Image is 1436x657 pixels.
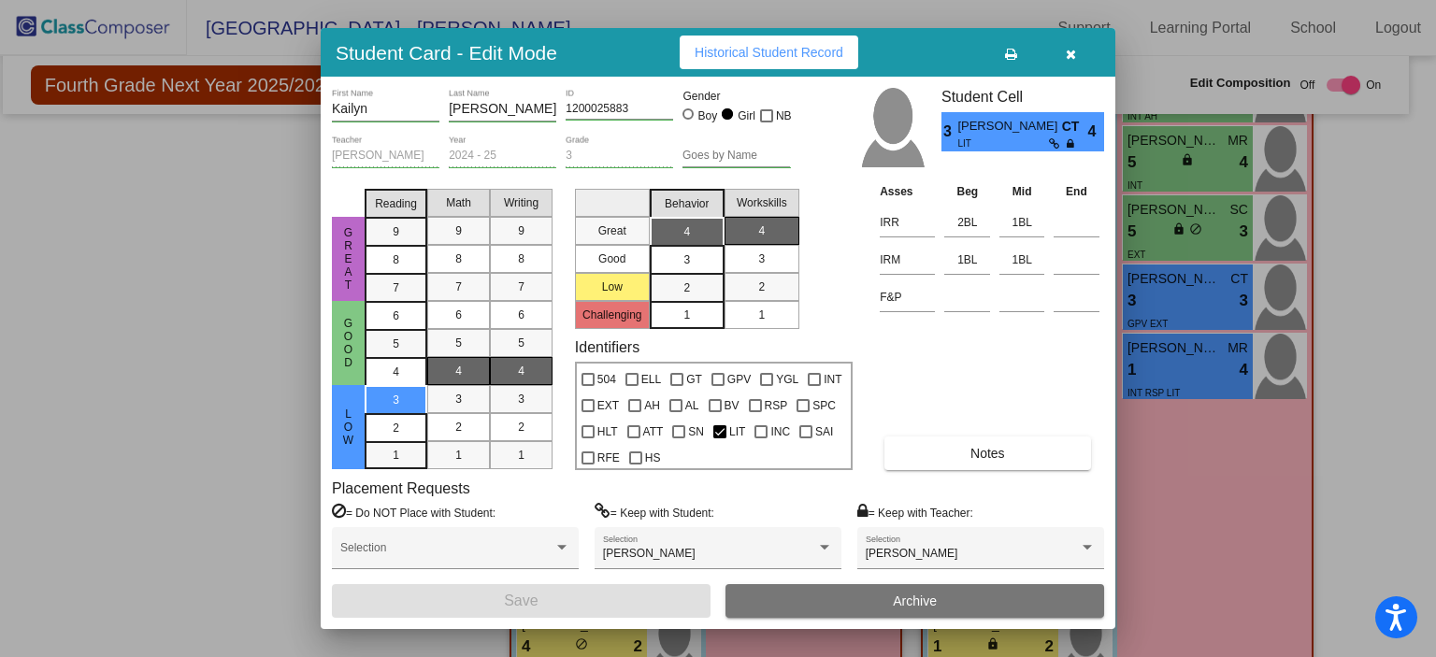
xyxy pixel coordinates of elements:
[393,223,399,240] span: 9
[683,279,690,296] span: 2
[393,447,399,464] span: 1
[758,250,765,267] span: 3
[688,421,704,443] span: SN
[683,251,690,268] span: 3
[393,392,399,408] span: 3
[644,394,660,417] span: AH
[595,503,714,521] label: = Keep with Student:
[518,250,524,267] span: 8
[643,421,664,443] span: ATT
[597,394,619,417] span: EXT
[941,121,957,143] span: 3
[729,421,745,443] span: LIT
[518,307,524,323] span: 6
[518,447,524,464] span: 1
[340,407,357,447] span: Low
[455,447,462,464] span: 1
[1062,117,1088,136] span: CT
[957,117,1061,136] span: [PERSON_NAME]
[603,547,696,560] span: [PERSON_NAME]
[641,368,661,391] span: ELL
[776,368,798,391] span: YGL
[566,103,673,116] input: Enter ID
[518,279,524,295] span: 7
[824,368,841,391] span: INT
[1088,121,1104,143] span: 4
[875,181,940,202] th: Asses
[455,335,462,351] span: 5
[697,107,718,124] div: Boy
[941,88,1104,106] h3: Student Cell
[957,136,1048,150] span: LIT
[680,36,858,69] button: Historical Student Record
[332,479,470,497] label: Placement Requests
[995,181,1049,202] th: Mid
[332,584,711,618] button: Save
[765,394,788,417] span: RSP
[518,391,524,407] span: 3
[340,226,357,292] span: Great
[682,88,790,105] mat-label: Gender
[332,503,495,521] label: = Do NOT Place with Student:
[725,394,740,417] span: BV
[393,251,399,268] span: 8
[727,368,751,391] span: GPV
[393,364,399,380] span: 4
[645,447,661,469] span: HS
[737,194,787,211] span: Workskills
[455,279,462,295] span: 7
[815,421,833,443] span: SAI
[758,307,765,323] span: 1
[504,593,538,608] span: Save
[336,41,557,64] h3: Student Card - Edit Mode
[665,195,709,212] span: Behavior
[393,336,399,352] span: 5
[866,547,958,560] span: [PERSON_NAME]
[725,584,1104,618] button: Archive
[880,283,935,311] input: assessment
[686,368,702,391] span: GT
[880,246,935,274] input: assessment
[683,223,690,240] span: 4
[455,307,462,323] span: 6
[884,436,1090,470] button: Notes
[597,421,618,443] span: HLT
[682,150,790,163] input: goes by name
[449,150,556,163] input: year
[770,421,790,443] span: INC
[340,317,357,369] span: Good
[455,222,462,239] span: 9
[455,391,462,407] span: 3
[504,194,538,211] span: Writing
[940,181,995,202] th: Beg
[375,195,417,212] span: Reading
[518,363,524,379] span: 4
[446,194,471,211] span: Math
[683,307,690,323] span: 1
[393,279,399,296] span: 7
[332,150,439,163] input: teacher
[685,394,699,417] span: AL
[880,208,935,236] input: assessment
[575,338,639,356] label: Identifiers
[758,279,765,295] span: 2
[518,335,524,351] span: 5
[1049,181,1104,202] th: End
[455,419,462,436] span: 2
[857,503,973,521] label: = Keep with Teacher:
[695,45,843,60] span: Historical Student Record
[597,368,616,391] span: 504
[518,419,524,436] span: 2
[812,394,836,417] span: SPC
[970,446,1005,461] span: Notes
[566,150,673,163] input: grade
[737,107,755,124] div: Girl
[776,105,792,127] span: NB
[393,307,399,324] span: 6
[597,447,620,469] span: RFE
[758,222,765,239] span: 4
[455,363,462,379] span: 4
[455,250,462,267] span: 8
[393,420,399,436] span: 2
[518,222,524,239] span: 9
